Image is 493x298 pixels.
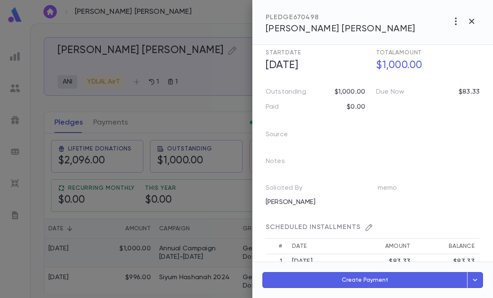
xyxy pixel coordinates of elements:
[371,57,480,74] h5: $1,000.00
[287,239,351,254] th: Date
[262,272,468,288] button: Create Payment
[415,239,480,254] th: Balance
[266,103,279,111] p: Paid
[376,88,404,96] p: Due Now
[351,239,416,254] th: Amount
[266,88,306,96] p: Outstanding
[266,128,301,145] p: Source
[415,254,480,270] td: $83.33
[335,88,365,96] p: $1,000.00
[266,155,298,171] p: Notes
[347,103,365,111] p: $0.00
[266,24,415,33] span: [PERSON_NAME] [PERSON_NAME]
[351,254,416,270] td: $83.33
[266,254,287,270] th: 1
[266,13,415,22] div: PLEDGE 670498
[376,50,422,56] span: Total Amount
[459,88,480,96] p: $83.33
[266,50,301,56] span: Start Date
[266,223,480,232] div: SCHEDULED INSTALLMENTS
[261,57,369,74] h5: [DATE]
[378,181,411,198] p: memo
[287,254,351,270] td: [DATE]
[266,239,287,254] th: #
[261,196,368,209] div: [PERSON_NAME]
[266,184,302,196] p: Solicited By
